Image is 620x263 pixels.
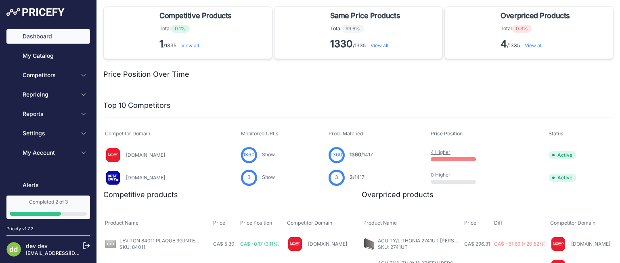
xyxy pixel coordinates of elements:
span: CA$ +61.69 (+20.82%) [494,241,546,247]
span: Overpriced Products [501,10,570,21]
span: Competitor Domain [287,220,332,226]
a: [DOMAIN_NAME] [571,241,610,247]
a: [EMAIL_ADDRESS][DOMAIN_NAME] [26,250,110,256]
h2: Competitive products [103,189,178,200]
a: [DOMAIN_NAME] [308,241,347,247]
a: 4 Higher [431,149,450,155]
p: /1335 [159,38,235,50]
p: /1335 [330,38,403,50]
button: Competitors [6,68,90,82]
button: Reports [6,107,90,121]
span: Settings [23,129,75,137]
span: 1360 [243,151,255,159]
a: My Catalog [6,48,90,63]
p: 0 Higher [431,172,482,178]
span: 1360 [331,151,342,159]
span: Prod. Matched [329,130,363,137]
h2: Price Position Over Time [103,69,189,80]
p: Total [159,25,235,33]
span: Diff [494,220,503,226]
a: Alerts [6,178,90,192]
span: Monitored URLs [241,130,279,137]
a: View all [525,42,542,48]
img: Pricefy Logo [6,8,65,16]
p: Total [501,25,573,33]
strong: 4 [501,38,507,50]
a: 3/1417 [350,174,364,180]
span: Active [549,174,576,182]
span: CA$ 296.31 [464,241,490,247]
span: CA$ -0.17 (3.11%) [240,241,280,247]
strong: 1330 [330,38,353,50]
button: My Account [6,145,90,160]
span: Price Position [240,220,272,226]
span: Reports [23,110,75,118]
p: SKU: 84011 [119,244,200,250]
span: Repricing [23,90,75,99]
span: 3 [350,174,353,180]
span: Active [549,151,576,159]
a: LEVITON 84011 PLAQUE 3G INTERR SS [119,238,209,244]
span: 1360 [350,151,361,158]
a: [DOMAIN_NAME] [126,175,165,181]
span: Competitors [23,71,75,79]
a: dev dev [26,242,48,249]
a: Dashboard [6,29,90,44]
a: Show [262,151,275,158]
span: Price [213,220,225,226]
span: Price [464,220,476,226]
span: CA$ 5.30 [213,241,235,247]
span: My Account [23,149,75,157]
span: Product Name [363,220,397,226]
strong: 1 [159,38,163,50]
h2: Overpriced products [362,189,434,200]
span: Competitor Domain [550,220,595,226]
h2: Top 10 Competitors [103,100,171,111]
p: /1335 [501,38,573,50]
span: 3 [335,174,338,181]
a: [DOMAIN_NAME] [126,152,165,158]
button: Repricing [6,87,90,102]
nav: Sidebar [6,29,90,223]
a: Completed 2 of 3 [6,196,90,219]
div: Pricefy v1.7.2 [6,225,34,232]
span: Price Position [431,130,463,137]
span: 0.1% [171,25,190,33]
a: Show [262,174,275,180]
span: 0.3% [512,25,532,33]
a: View all [181,42,199,48]
a: 1360/1417 [350,151,373,158]
span: 99.6% [341,25,364,33]
p: SKU: 2741UT [378,244,459,250]
a: ACUITY/LITHONIA 2741UT [PERSON_NAME] MURAL DEL 24W 2900LM3K 120/277V BRONZE FCO [378,238,602,244]
p: Total [330,25,403,33]
span: Status [549,130,563,137]
span: Competitor Domain [105,130,150,137]
button: Settings [6,126,90,141]
span: Same Price Products [330,10,400,21]
span: Product Name [105,220,138,226]
span: 3 [247,174,251,181]
a: View all [371,42,388,48]
div: Completed 2 of 3 [10,199,87,205]
span: Competitive Products [159,10,232,21]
